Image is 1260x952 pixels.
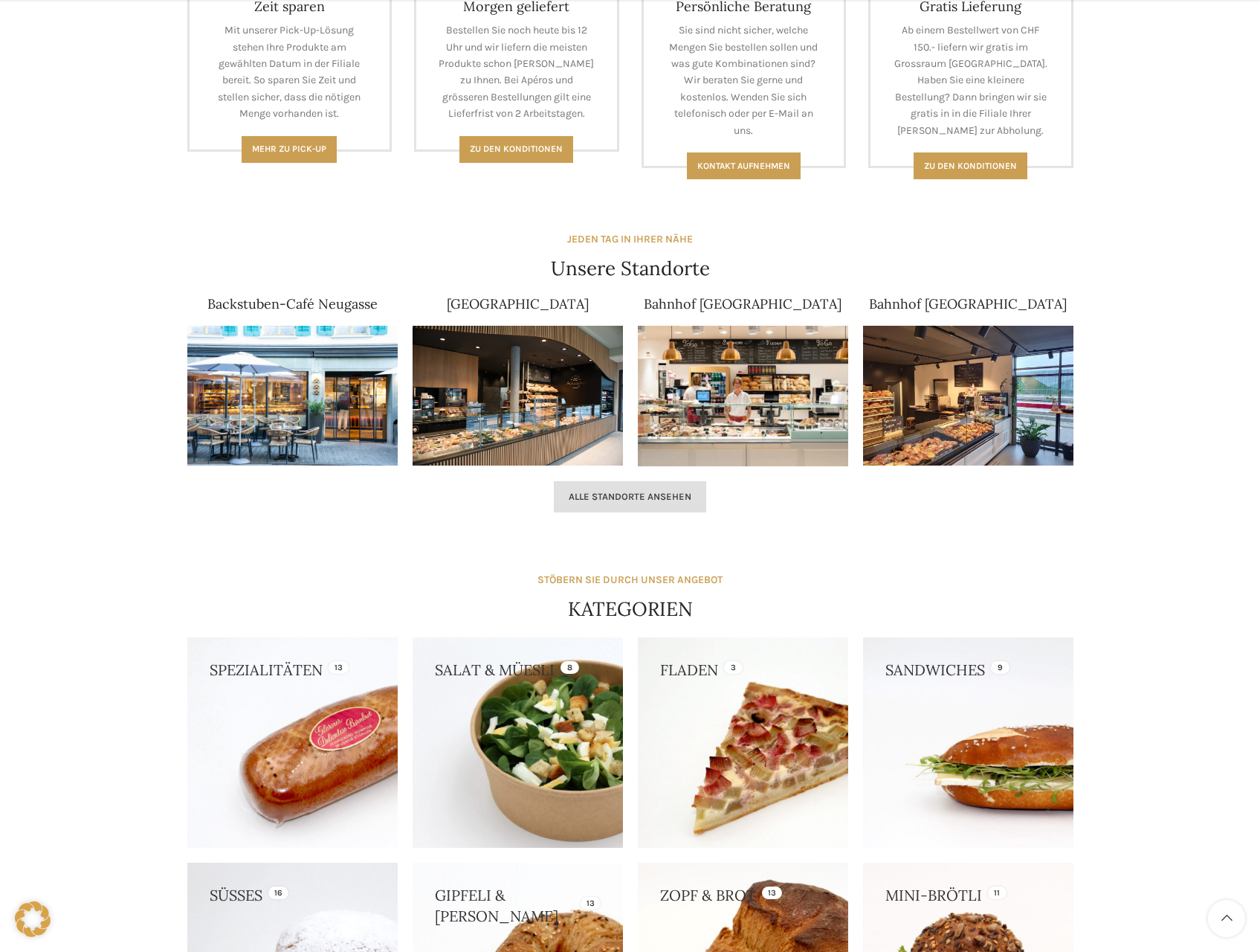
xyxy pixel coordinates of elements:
[1208,900,1245,937] a: Scroll to top button
[869,295,1067,312] a: Bahnhof [GEOGRAPHIC_DATA]
[914,152,1027,179] a: Zu den konditionen
[687,152,801,179] a: Kontakt aufnehmen
[567,231,693,248] div: JEDEN TAG IN IHRER NÄHE
[893,22,1049,139] p: Ab einem Bestellwert von CHF 150.- liefern wir gratis im Grossraum [GEOGRAPHIC_DATA]. Haben Sie e...
[242,136,337,163] a: Mehr zu Pick-Up
[207,295,378,312] a: Backstuben-Café Neugasse
[568,596,693,623] h4: KATEGORIEN
[470,144,563,154] span: Zu den Konditionen
[537,572,723,588] div: STÖBERN SIE DURCH UNSER ANGEBOT
[252,144,326,154] span: Mehr zu Pick-Up
[666,22,822,139] p: Sie sind nicht sicher, welche Mengen Sie bestellen sollen und was gute Kombinationen sind? Wir be...
[459,136,573,163] a: Zu den Konditionen
[447,295,589,312] a: [GEOGRAPHIC_DATA]
[439,22,595,122] p: Bestellen Sie noch heute bis 12 Uhr und wir liefern die meisten Produkte schon [PERSON_NAME] zu I...
[212,22,368,122] p: Mit unserer Pick-Up-Lösung stehen Ihre Produkte am gewählten Datum in der Filiale bereit. So spar...
[924,161,1017,171] span: Zu den konditionen
[551,255,710,282] h4: Unsere Standorte
[697,161,790,171] span: Kontakt aufnehmen
[554,481,706,512] a: Alle Standorte ansehen
[569,491,691,503] span: Alle Standorte ansehen
[644,295,841,312] a: Bahnhof [GEOGRAPHIC_DATA]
